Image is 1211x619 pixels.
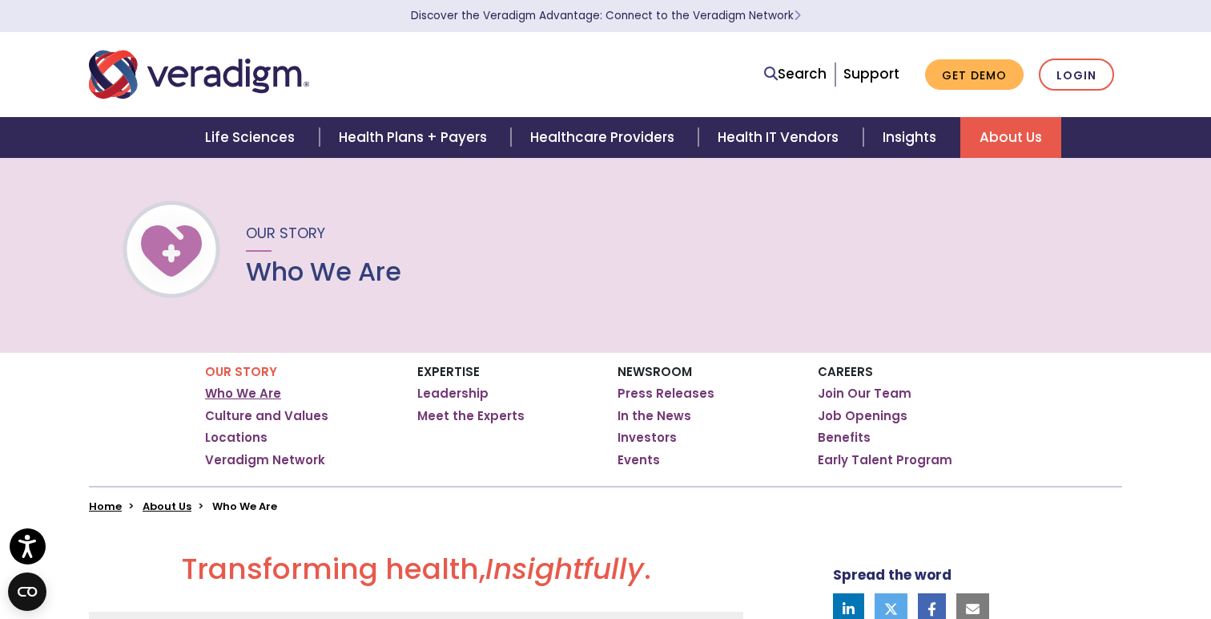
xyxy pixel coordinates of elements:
[618,430,677,446] a: Investors
[1039,59,1114,91] a: Login
[417,386,489,402] a: Leadership
[764,63,827,85] a: Search
[485,548,644,589] em: Insightfully
[843,64,899,83] a: Support
[89,552,743,599] h2: Transforming health, .
[246,223,325,243] span: Our Story
[960,117,1061,158] a: About Us
[833,565,951,585] strong: Spread the word
[818,452,952,468] a: Early Talent Program
[618,386,714,402] a: Press Releases
[417,408,525,424] a: Meet the Experts
[511,117,698,158] a: Healthcare Providers
[143,499,191,514] a: About Us
[618,408,691,424] a: In the News
[925,59,1024,91] a: Get Demo
[8,572,46,611] button: Open CMP widget
[698,117,863,158] a: Health IT Vendors
[320,117,511,158] a: Health Plans + Payers
[411,8,801,23] a: Discover the Veradigm Advantage: Connect to the Veradigm NetworkLearn More
[818,430,871,446] a: Benefits
[794,8,801,23] span: Learn More
[89,499,122,514] a: Home
[618,452,660,468] a: Events
[863,117,960,158] a: Insights
[205,408,328,424] a: Culture and Values
[205,452,325,468] a: Veradigm Network
[818,386,911,402] a: Join Our Team
[818,408,907,424] a: Job Openings
[205,430,268,446] a: Locations
[89,48,309,101] img: Veradigm logo
[246,257,401,287] h1: Who We Are
[205,386,281,402] a: Who We Are
[186,117,319,158] a: Life Sciences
